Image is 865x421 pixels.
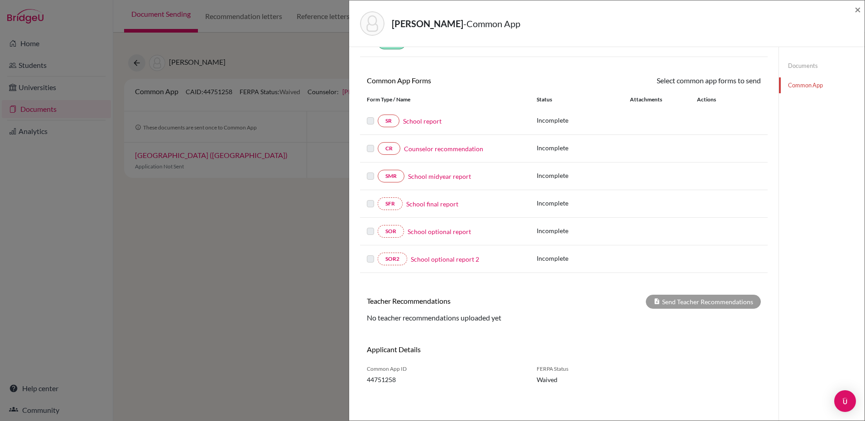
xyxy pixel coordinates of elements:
a: SOR [378,225,404,238]
span: Common App ID [367,365,523,373]
div: Attachments [630,96,686,104]
a: CR [378,142,400,155]
strong: [PERSON_NAME] [392,18,463,29]
a: SFR [378,197,403,210]
p: Incomplete [537,115,630,125]
h6: Teacher Recommendations [360,297,564,305]
a: Documents [779,58,865,74]
p: Incomplete [537,226,630,235]
span: FERPA Status [537,365,625,373]
a: SMR [378,170,404,182]
a: School optional report [408,227,471,236]
a: School midyear report [408,172,471,181]
a: SR [378,115,399,127]
h6: Common App Forms [360,76,564,85]
div: Send Teacher Recommendations [646,295,761,309]
span: 44751258 [367,375,523,384]
div: Form Type / Name [360,96,530,104]
a: School optional report 2 [411,254,479,264]
a: School final report [406,199,458,209]
p: Incomplete [537,143,630,153]
div: Open Intercom Messenger [834,390,856,412]
a: School report [403,116,442,126]
a: Common App [779,77,865,93]
p: Incomplete [537,254,630,263]
a: Counselor recommendation [404,144,483,153]
span: - Common App [463,18,520,29]
h6: Applicant Details [367,345,557,354]
div: Status [537,96,630,104]
p: Incomplete [537,171,630,180]
button: Close [855,4,861,15]
span: × [855,3,861,16]
div: Actions [686,96,742,104]
div: Select common app forms to send [564,75,768,86]
span: Waived [537,375,625,384]
p: Incomplete [537,198,630,208]
div: No teacher recommendations uploaded yet [360,312,768,323]
a: SOR2 [378,253,407,265]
